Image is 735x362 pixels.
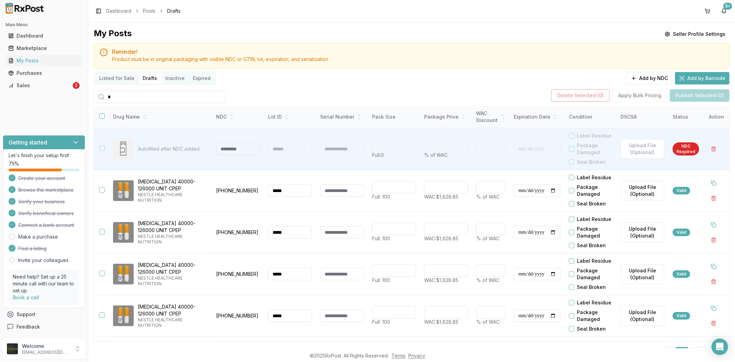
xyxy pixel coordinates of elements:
button: Delete [707,234,720,246]
label: Seal Broken [577,200,606,207]
p: [PHONE_NUMBER] [216,271,260,278]
button: Delete [707,192,720,204]
span: Verify beneficial owners [18,210,74,217]
p: NESTLE HEALTHCARE NUTRITION [138,275,206,286]
button: Marketplace [3,43,85,54]
div: Purchases [8,70,80,77]
a: Privacy [408,353,425,359]
div: Valid [673,270,690,278]
label: Label Residue [577,299,612,306]
span: WAC: $1,628.85 [424,235,458,241]
div: My Posts [8,57,80,64]
label: Seal Broken [577,325,606,332]
div: Serial Number [320,113,364,120]
label: Label Residue [577,174,612,181]
span: % of WAC [424,152,448,158]
div: Lot ID [268,113,312,120]
p: NESTLE HEALTHCARE NUTRITION [138,234,206,245]
p: [MEDICAL_DATA] 40000-126000 UNIT CPEP [138,220,206,234]
th: Condition [565,106,617,128]
button: Delete [707,143,720,155]
div: NDC [216,113,260,120]
span: Feedback [17,323,40,330]
div: Valid [673,187,690,194]
label: Seal Broken [577,284,606,291]
label: Seal Broken [577,159,606,165]
a: Marketplace [6,42,82,54]
button: 2 [691,347,706,360]
h2: Main Menu [6,22,82,28]
button: Duplicate [707,219,720,231]
button: Duplicate [707,177,720,189]
span: WAC: $1,628.85 [424,277,458,283]
a: Invite your colleagues [18,257,69,264]
p: [PHONE_NUMBER] [216,312,260,319]
span: Drafts [167,8,181,14]
button: Expired [189,73,215,84]
img: Drug Image [113,139,134,159]
button: Support [3,308,85,321]
span: Full: 100 [372,235,390,241]
button: 1 [675,347,688,360]
p: [MEDICAL_DATA] 40000-126000 UNIT CPEP [138,178,206,192]
span: % of WAC [476,235,500,241]
label: Label Residue [577,216,612,223]
a: Sales2 [6,79,82,92]
label: Upload File (Optional) [621,181,664,201]
label: Package Damaged [577,225,617,239]
img: Zenpep 40000-126000 UNIT CPEP [113,264,134,284]
p: Autofilled after NDC added [138,145,206,152]
span: Full: 100 [372,319,390,325]
p: [EMAIL_ADDRESS][DOMAIN_NAME] [22,350,70,355]
button: Seller Profile Settings [661,28,729,40]
a: Book a call [13,294,39,300]
p: [PHONE_NUMBER] [216,229,260,236]
button: Sales2 [3,80,85,91]
div: Valid [673,229,690,236]
button: Delete [707,317,720,330]
div: Drug Name [113,113,206,120]
div: Expiration Date [514,113,561,120]
p: Let's finish your setup first! [9,152,79,159]
span: Create your account [18,175,65,182]
p: NESTLE HEALTHCARE NUTRITION [138,192,206,203]
span: WAC: $1,628.85 [424,194,458,200]
button: Inactive [161,73,189,84]
img: Zenpep 40000-126000 UNIT CPEP [113,222,134,243]
a: Make a purchase [18,233,58,240]
span: % of WAC [476,194,500,200]
span: Connect a bank account [18,222,74,229]
div: 9+ [723,3,732,10]
label: Upload File (Optional) [621,264,664,284]
a: My Posts [6,54,82,67]
img: Zenpep 40000-126000 UNIT CPEP [113,180,134,201]
div: WAC Discount [476,110,505,124]
a: Posts [143,8,155,14]
button: Upload File (Optional) [621,306,664,326]
button: Purchases [3,68,85,79]
div: My Posts [94,28,132,40]
p: Welcome [22,343,70,350]
h5: Reminder! [112,49,724,54]
label: Package Damaged [577,142,617,156]
th: Pack Size [368,106,420,128]
button: Upload File (Optional) [621,222,664,242]
div: Package Price [424,113,468,120]
label: Label Residue [577,258,612,264]
label: Package Damaged [577,309,617,323]
span: Browse the marketplace [18,187,74,193]
img: User avatar [7,343,18,354]
span: Full: 0 [372,152,384,158]
button: Duplicate [707,302,720,314]
span: Verify your business [18,198,65,205]
h3: Getting started [9,138,47,147]
p: [MEDICAL_DATA] 40000-126000 UNIT CPEP [138,262,206,275]
a: Dashboard [6,30,82,42]
button: Drafts [139,73,161,84]
th: Action [703,106,729,128]
label: Package Damaged [577,267,617,281]
button: Delete [707,275,720,288]
div: Dashboard [8,32,80,39]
